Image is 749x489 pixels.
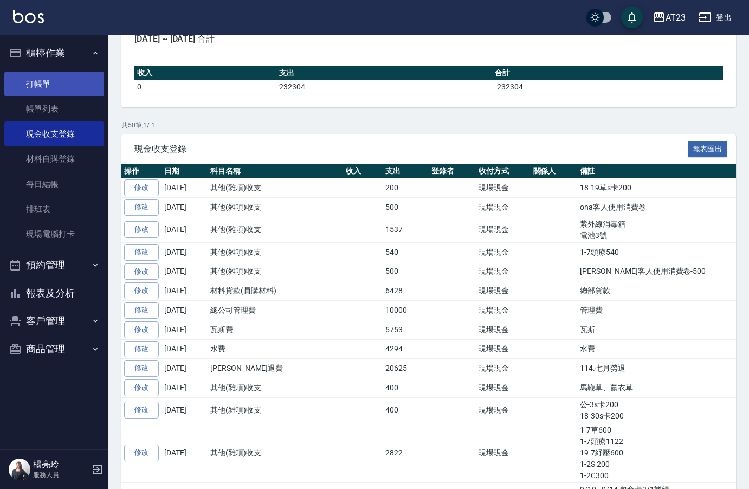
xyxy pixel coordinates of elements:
a: 帳單列表 [4,96,104,121]
th: 收入 [343,164,383,178]
td: 400 [383,378,429,398]
button: 報表匯出 [688,141,728,158]
td: 2822 [383,423,429,482]
td: 現場現金 [476,281,531,301]
button: AT23 [648,7,690,29]
a: 修改 [124,445,159,461]
td: 其他(雜項)收支 [208,397,343,423]
th: 科目名稱 [208,164,343,178]
td: 現場現金 [476,198,531,217]
th: 收入 [134,66,276,80]
a: 現場電腦打卡 [4,222,104,247]
a: 修改 [124,321,159,338]
td: 現場現金 [476,217,531,242]
span: 現金收支登錄 [134,144,688,155]
a: 現金收支登錄 [4,121,104,146]
td: [PERSON_NAME]退費 [208,359,343,378]
a: 修改 [124,402,159,419]
td: 6428 [383,281,429,301]
p: 服務人員 [33,470,88,480]
button: 商品管理 [4,335,104,363]
th: 收付方式 [476,164,531,178]
td: [DATE] [162,378,208,398]
button: 客戶管理 [4,307,104,335]
td: [DATE] [162,198,208,217]
th: 支出 [276,66,492,80]
td: 其他(雜項)收支 [208,178,343,198]
td: 5753 [383,320,429,339]
button: 登出 [694,8,736,28]
td: 20625 [383,359,429,378]
button: 預約管理 [4,251,104,279]
td: 232304 [276,80,492,94]
a: 報表匯出 [688,143,728,153]
a: 修改 [124,179,159,196]
td: 水費 [208,339,343,359]
a: 修改 [124,302,159,319]
span: [DATE] ~ [DATE] 合計 [134,34,723,44]
td: 現場現金 [476,339,531,359]
td: 總公司管理費 [208,301,343,320]
a: 修改 [124,360,159,377]
th: 支出 [383,164,429,178]
a: 修改 [124,341,159,358]
td: [DATE] [162,339,208,359]
td: 現場現金 [476,242,531,262]
td: 現場現金 [476,320,531,339]
td: [DATE] [162,301,208,320]
a: 每日結帳 [4,172,104,197]
button: 報表及分析 [4,279,104,307]
td: [DATE] [162,359,208,378]
td: 500 [383,198,429,217]
div: AT23 [666,11,686,24]
td: 540 [383,242,429,262]
td: 其他(雜項)收支 [208,217,343,242]
td: 其他(雜項)收支 [208,378,343,398]
td: 其他(雜項)收支 [208,242,343,262]
td: 400 [383,397,429,423]
img: Logo [13,10,44,23]
td: 瓦斯費 [208,320,343,339]
td: [DATE] [162,242,208,262]
td: 現場現金 [476,262,531,281]
td: 現場現金 [476,301,531,320]
td: 1537 [383,217,429,242]
a: 排班表 [4,197,104,222]
td: 10000 [383,301,429,320]
th: 登錄者 [429,164,476,178]
a: 修改 [124,244,159,261]
th: 關係人 [531,164,578,178]
td: [DATE] [162,320,208,339]
td: 現場現金 [476,397,531,423]
th: 日期 [162,164,208,178]
img: Person [9,459,30,480]
td: 4294 [383,339,429,359]
button: save [621,7,643,28]
td: [DATE] [162,217,208,242]
td: -232304 [492,80,723,94]
td: [DATE] [162,178,208,198]
th: 操作 [121,164,162,178]
p: 共 50 筆, 1 / 1 [121,120,736,130]
td: 現場現金 [476,378,531,398]
td: 200 [383,178,429,198]
a: 材料自購登錄 [4,146,104,171]
a: 修改 [124,379,159,396]
a: 修改 [124,282,159,299]
a: 修改 [124,263,159,280]
td: 其他(雜項)收支 [208,198,343,217]
button: 櫃檯作業 [4,39,104,67]
td: 材料貨款(員購材料) [208,281,343,301]
td: [DATE] [162,423,208,482]
h5: 楊亮玲 [33,459,88,470]
td: 0 [134,80,276,94]
th: 合計 [492,66,723,80]
td: [DATE] [162,281,208,301]
td: 其他(雜項)收支 [208,262,343,281]
td: [DATE] [162,262,208,281]
td: 其他(雜項)收支 [208,423,343,482]
a: 修改 [124,221,159,238]
a: 修改 [124,199,159,216]
td: [DATE] [162,397,208,423]
td: 現場現金 [476,178,531,198]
